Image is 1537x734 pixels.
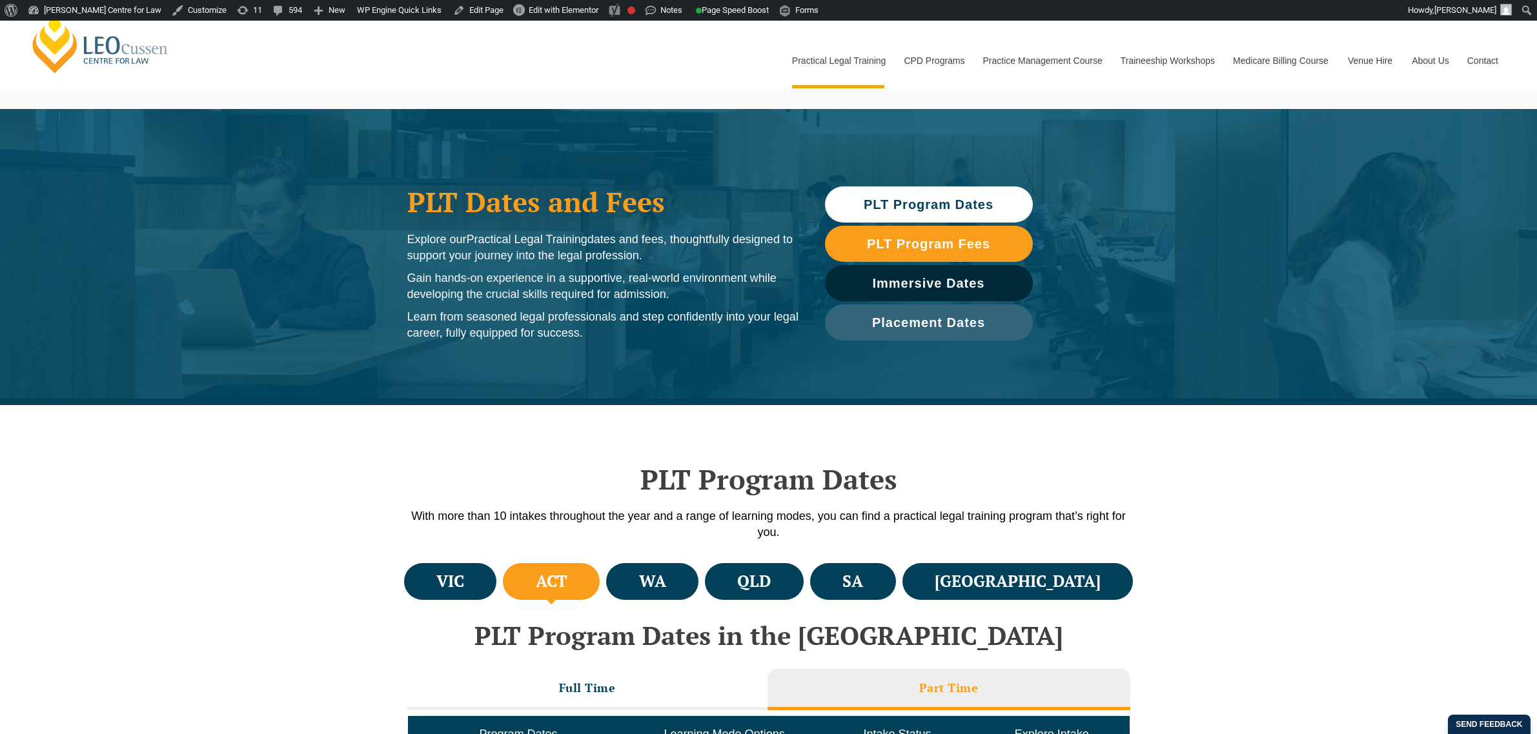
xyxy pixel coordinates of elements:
[407,232,799,264] p: Explore our dates and fees, thoughtfully designed to support your journey into the legal profession.
[894,33,973,88] a: CPD Programs
[825,226,1033,262] a: PLT Program Fees
[1338,33,1402,88] a: Venue Hire
[864,198,993,211] span: PLT Program Dates
[1223,33,1338,88] a: Medicare Billing Course
[401,508,1137,541] p: With more than 10 intakes throughout the year and a range of learning modes, you can find a pract...
[436,571,464,592] h4: VIC
[873,277,985,290] span: Immersive Dates
[842,571,863,592] h4: SA
[825,186,1033,223] a: PLT Program Dates
[973,33,1111,88] a: Practice Management Course
[559,680,616,695] h3: Full Time
[407,309,799,341] p: Learn from seasoned legal professionals and step confidently into your legal career, fully equipp...
[536,571,567,592] h4: ACT
[737,571,771,592] h4: QLD
[401,463,1137,495] h2: PLT Program Dates
[919,680,979,695] h3: Part Time
[627,6,635,14] div: Focus keyphrase not set
[1434,5,1496,15] span: [PERSON_NAME]
[29,14,172,75] a: [PERSON_NAME] Centre for Law
[1450,648,1505,702] iframe: LiveChat chat widget
[872,316,985,329] span: Placement Dates
[639,571,666,592] h4: WA
[401,621,1137,650] h2: PLT Program Dates in the [GEOGRAPHIC_DATA]
[1402,33,1458,88] a: About Us
[825,304,1033,341] a: Placement Dates
[1458,33,1508,88] a: Contact
[407,186,799,218] h1: PLT Dates and Fees
[867,237,990,250] span: PLT Program Fees
[782,33,895,88] a: Practical Legal Training
[825,265,1033,301] a: Immersive Dates
[935,571,1101,592] h4: [GEOGRAPHIC_DATA]
[529,5,598,15] span: Edit with Elementor
[467,233,587,246] span: Practical Legal Training
[407,270,799,303] p: Gain hands-on experience in a supportive, real-world environment while developing the crucial ski...
[1111,33,1223,88] a: Traineeship Workshops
